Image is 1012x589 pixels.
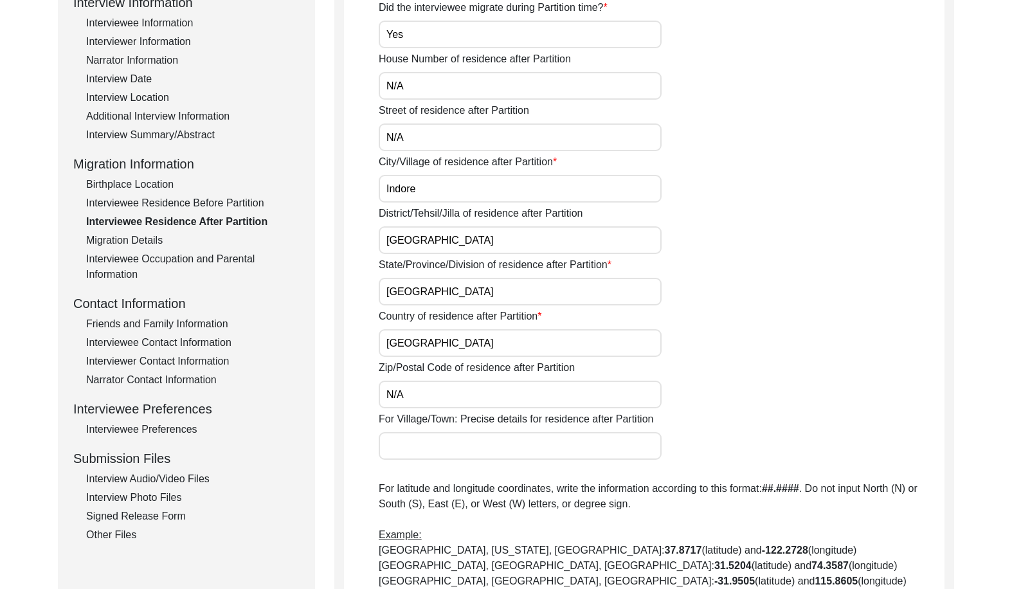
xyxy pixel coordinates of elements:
label: State/Province/Division of residence after Partition [379,257,611,273]
div: Interview Summary/Abstract [86,127,300,143]
div: Interview Date [86,71,300,87]
div: Interviewer Information [86,34,300,50]
div: Contact Information [73,294,300,313]
b: -31.9505 [714,575,755,586]
div: Other Files [86,527,300,543]
div: Additional Interview Information [86,109,300,124]
label: House Number of residence after Partition [379,51,571,67]
div: Interview Photo Files [86,490,300,505]
div: Narrator Contact Information [86,372,300,388]
div: Migration Details [86,233,300,248]
b: ##.#### [762,483,799,494]
div: Signed Release Form [86,509,300,524]
label: For Village/Town: Precise details for residence after Partition [379,412,653,427]
div: Interview Location [86,90,300,105]
span: Example: [379,529,422,540]
div: Interviewee Contact Information [86,335,300,350]
label: Country of residence after Partition [379,309,541,324]
div: Interviewee Occupation and Parental Information [86,251,300,282]
div: Interviewee Preferences [73,399,300,419]
b: 74.3587 [811,560,849,571]
div: Interviewer Contact Information [86,354,300,369]
div: Birthplace Location [86,177,300,192]
label: Zip/Postal Code of residence after Partition [379,360,575,376]
div: Narrator Information [86,53,300,68]
b: 31.5204 [714,560,752,571]
div: Submission Files [73,449,300,468]
label: Street of residence after Partition [379,103,529,118]
div: Interviewee Information [86,15,300,31]
b: 37.8717 [665,545,702,556]
div: Friends and Family Information [86,316,300,332]
label: City/Village of residence after Partition [379,154,557,170]
div: Migration Information [73,154,300,174]
label: District/Tehsil/Jilla of residence after Partition [379,206,583,221]
div: Interviewee Residence Before Partition [86,195,300,211]
p: For latitude and longitude coordinates, write the information according to this format: . Do not ... [379,481,944,589]
b: 115.8605 [815,575,858,586]
b: -122.2728 [762,545,808,556]
div: Interviewee Residence After Partition [86,214,300,230]
div: Interviewee Preferences [86,422,300,437]
div: Interview Audio/Video Files [86,471,300,487]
